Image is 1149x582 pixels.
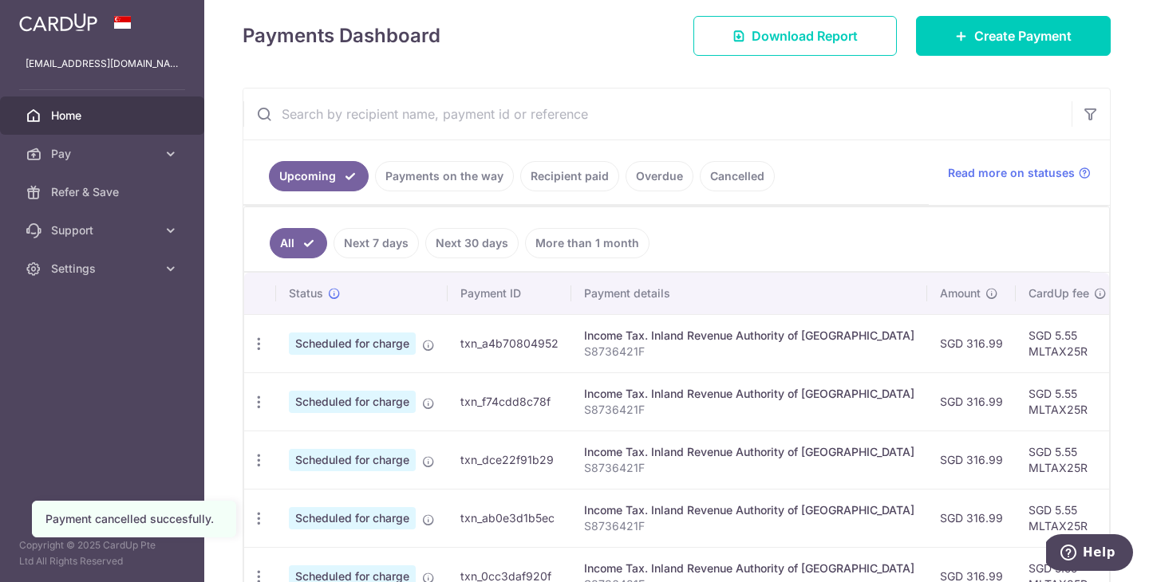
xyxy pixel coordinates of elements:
[1016,489,1119,547] td: SGD 5.55 MLTAX25R
[289,285,323,301] span: Status
[1046,534,1133,574] iframe: Opens a widget where you can find more information
[448,314,571,372] td: txn_a4b70804952
[448,273,571,314] th: Payment ID
[974,26,1072,45] span: Create Payment
[584,402,914,418] p: S8736421F
[584,444,914,460] div: Income Tax. Inland Revenue Authority of [GEOGRAPHIC_DATA]
[584,328,914,344] div: Income Tax. Inland Revenue Authority of [GEOGRAPHIC_DATA]
[927,431,1016,489] td: SGD 316.99
[243,22,440,50] h4: Payments Dashboard
[289,449,416,471] span: Scheduled for charge
[584,460,914,476] p: S8736421F
[752,26,858,45] span: Download Report
[448,372,571,431] td: txn_f74cdd8c78f
[525,228,650,258] a: More than 1 month
[700,161,775,191] a: Cancelled
[289,391,416,413] span: Scheduled for charge
[51,108,156,124] span: Home
[1016,314,1119,372] td: SGD 5.55 MLTAX25R
[927,372,1016,431] td: SGD 316.99
[270,228,327,258] a: All
[51,261,156,277] span: Settings
[45,511,223,527] div: Payment cancelled succesfully.
[1016,372,1119,431] td: SGD 5.55 MLTAX25R
[448,431,571,489] td: txn_dce22f91b29
[693,16,897,56] a: Download Report
[520,161,619,191] a: Recipient paid
[26,56,179,72] p: [EMAIL_ADDRESS][DOMAIN_NAME]
[269,161,369,191] a: Upcoming
[584,502,914,518] div: Income Tax. Inland Revenue Authority of [GEOGRAPHIC_DATA]
[927,489,1016,547] td: SGD 316.99
[584,344,914,360] p: S8736421F
[948,165,1075,181] span: Read more on statuses
[916,16,1111,56] a: Create Payment
[584,518,914,534] p: S8736421F
[1016,431,1119,489] td: SGD 5.55 MLTAX25R
[51,222,156,238] span: Support
[289,332,416,355] span: Scheduled for charge
[571,273,927,314] th: Payment details
[289,507,416,529] span: Scheduled for charge
[375,161,514,191] a: Payments on the way
[948,165,1091,181] a: Read more on statuses
[243,88,1072,140] input: Search by recipient name, payment id or reference
[334,228,419,258] a: Next 7 days
[448,489,571,547] td: txn_ab0e3d1b5ec
[19,13,97,32] img: CardUp
[584,560,914,576] div: Income Tax. Inland Revenue Authority of [GEOGRAPHIC_DATA]
[1029,285,1089,301] span: CardUp fee
[927,314,1016,372] td: SGD 316.99
[51,146,156,162] span: Pay
[626,161,693,191] a: Overdue
[940,285,981,301] span: Amount
[425,228,519,258] a: Next 30 days
[51,184,156,200] span: Refer & Save
[584,386,914,402] div: Income Tax. Inland Revenue Authority of [GEOGRAPHIC_DATA]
